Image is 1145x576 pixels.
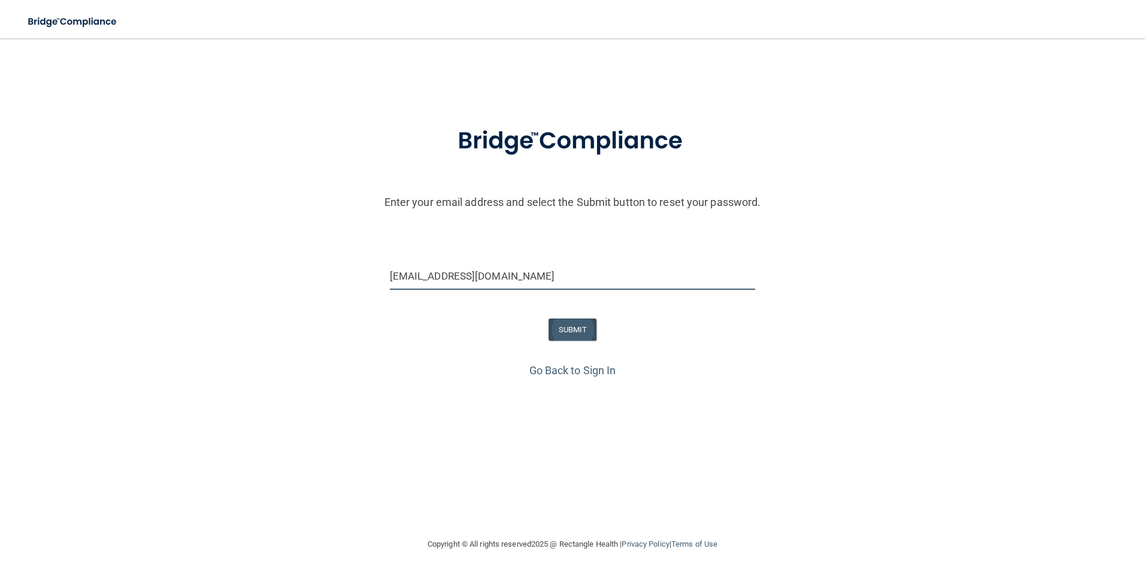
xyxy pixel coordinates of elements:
[433,110,712,172] img: bridge_compliance_login_screen.278c3ca4.svg
[549,319,597,341] button: SUBMIT
[18,10,128,34] img: bridge_compliance_login_screen.278c3ca4.svg
[671,539,717,548] a: Terms of Use
[529,364,616,377] a: Go Back to Sign In
[390,263,756,290] input: Email
[354,525,791,563] div: Copyright © All rights reserved 2025 @ Rectangle Health | |
[622,539,669,548] a: Privacy Policy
